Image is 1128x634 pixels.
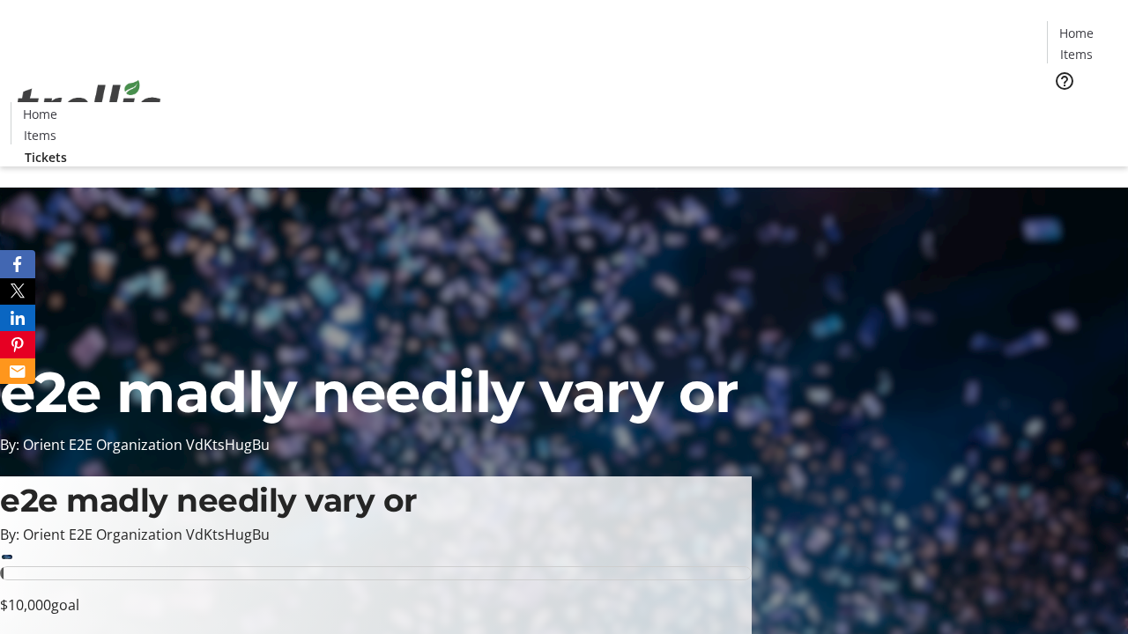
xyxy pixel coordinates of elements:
[1047,102,1117,121] a: Tickets
[1059,24,1094,42] span: Home
[1048,24,1104,42] a: Home
[1047,63,1082,99] button: Help
[1061,102,1103,121] span: Tickets
[11,126,68,144] a: Items
[1060,45,1093,63] span: Items
[23,105,57,123] span: Home
[11,61,167,149] img: Orient E2E Organization VdKtsHugBu's Logo
[1048,45,1104,63] a: Items
[11,105,68,123] a: Home
[25,148,67,166] span: Tickets
[24,126,56,144] span: Items
[11,148,81,166] a: Tickets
